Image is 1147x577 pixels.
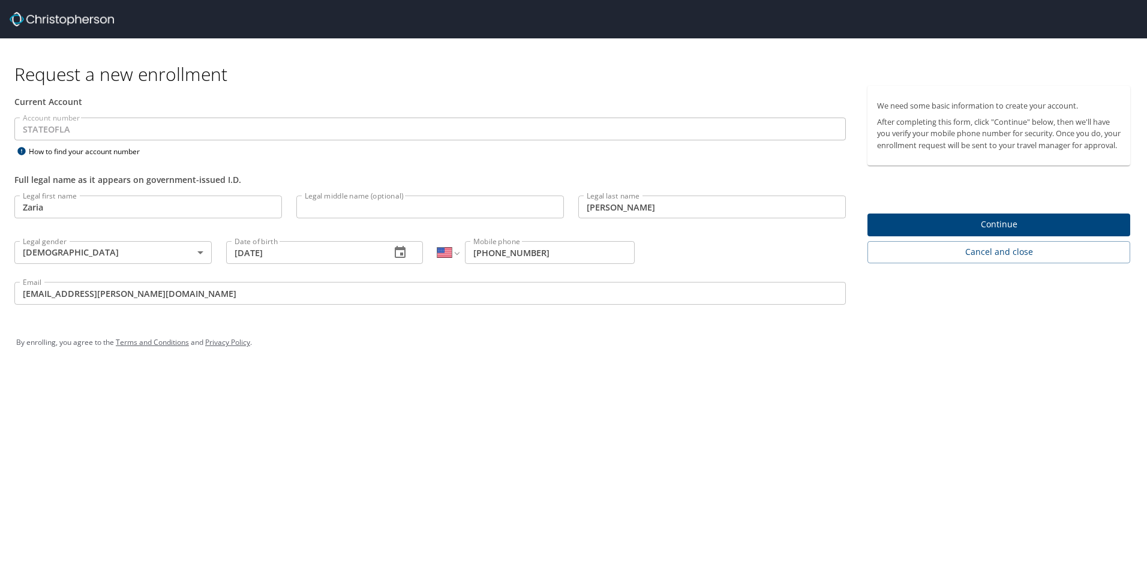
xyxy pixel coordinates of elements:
[16,327,1131,357] div: By enrolling, you agree to the and .
[465,241,635,264] input: Enter phone number
[226,241,382,264] input: MM/DD/YYYY
[14,95,846,108] div: Current Account
[14,173,846,186] div: Full legal name as it appears on government-issued I.D.
[867,214,1130,237] button: Continue
[867,241,1130,263] button: Cancel and close
[205,337,250,347] a: Privacy Policy
[14,241,212,264] div: [DEMOGRAPHIC_DATA]
[116,337,189,347] a: Terms and Conditions
[877,217,1121,232] span: Continue
[877,116,1121,151] p: After completing this form, click "Continue" below, then we'll have you verify your mobile phone ...
[10,12,114,26] img: cbt logo
[877,245,1121,260] span: Cancel and close
[14,62,1140,86] h1: Request a new enrollment
[877,100,1121,112] p: We need some basic information to create your account.
[14,144,164,159] div: How to find your account number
